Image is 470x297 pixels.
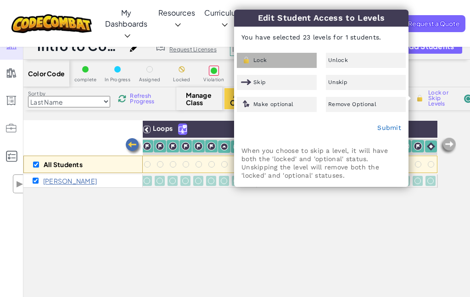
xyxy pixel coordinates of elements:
span: Add Students [403,42,454,50]
span: Assigned [139,77,161,82]
img: Arrow_Left_Inactive.png [439,137,457,155]
img: IconChallengeLevel.svg [156,142,164,151]
img: iconPencil.svg [130,43,139,52]
button: Assign Content [224,88,266,109]
img: IconLock.svg [415,94,425,102]
img: IconReload.svg [118,95,126,103]
span: Unskip [328,79,347,85]
a: English ([GEOGRAPHIC_DATA]) [310,6,400,41]
img: IconSkippedLevel.svg [241,78,252,86]
a: Request a Quote [403,15,465,32]
span: My Dashboards [105,8,147,28]
label: Sort by [28,90,110,97]
span: Manage Class [186,91,213,106]
img: IconChallengeLevel.svg [181,142,190,151]
h3: Edit Student Access to Levels [234,10,408,27]
span: Resources [158,8,195,17]
span: Remove Optional [328,101,376,107]
a: Request Licenses [169,46,218,53]
img: IconChallengeLevel.svg [168,142,177,151]
span: Loops [153,124,173,132]
a: My Account [247,4,304,44]
img: IconChallengeLevel.svg [414,142,422,151]
span: Lock or Skip Levels [428,90,455,106]
span: complete [74,77,97,82]
img: Arrow_Left.png [124,137,143,156]
img: IconLock.svg [241,56,252,64]
img: CodeCombat logo [11,14,92,33]
span: In Progress [105,77,130,82]
img: IconPracticeLevel.svg [233,143,241,151]
span: Curriculum [204,8,242,17]
p: All Students [44,161,83,168]
img: IconIntro.svg [427,142,435,151]
span: Unlock [328,57,348,63]
span: Make optional [253,101,293,107]
span: ▶ [16,177,23,191]
p: Lillian Webb [43,177,97,185]
img: IconChallengeLevel.svg [194,142,203,151]
span: Refresh Progress [130,93,158,104]
img: IconUnlockWithCall.svg [179,124,187,134]
span: Locked [173,77,190,82]
span: Lock [253,57,267,63]
p: You have selected 23 levels for 1 students. [235,26,408,48]
img: IconPracticeLevel.svg [220,143,228,151]
img: IconChallengeLevel.svg [207,142,216,151]
p: When you choose to skip a level, it will have both the 'locked' and 'optional' status. Unskipping... [241,146,401,179]
span: Skip [253,79,266,85]
img: IconOptionalLevel.svg [241,100,252,108]
img: IconChallengeLevel.svg [143,142,151,151]
span: Color Code [28,70,65,77]
a: Submit [377,124,401,131]
span: Violation [203,77,224,82]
